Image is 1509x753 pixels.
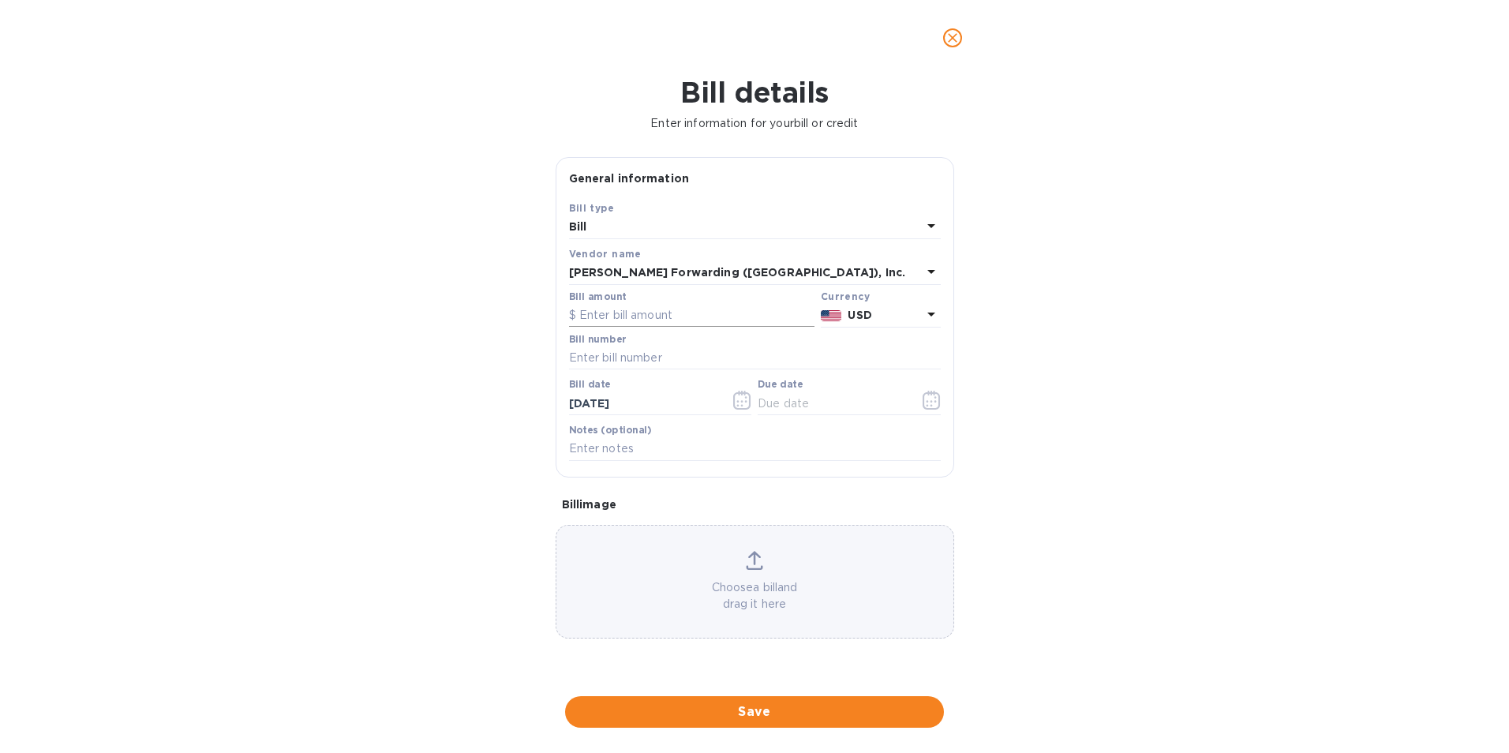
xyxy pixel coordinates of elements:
[569,172,690,185] b: General information
[821,310,842,321] img: USD
[578,702,931,721] span: Save
[569,292,626,302] label: Bill amount
[569,391,718,415] input: Select date
[569,266,906,279] b: [PERSON_NAME] Forwarding ([GEOGRAPHIC_DATA]), Inc.
[569,425,652,435] label: Notes (optional)
[569,380,611,390] label: Bill date
[848,309,871,321] b: USD
[569,248,642,260] b: Vendor name
[556,579,953,613] p: Choose a bill and drag it here
[13,76,1496,109] h1: Bill details
[562,496,948,512] p: Bill image
[569,220,587,233] b: Bill
[569,335,626,344] label: Bill number
[934,19,972,57] button: close
[13,115,1496,132] p: Enter information for your bill or credit
[565,696,944,728] button: Save
[821,290,870,302] b: Currency
[569,202,615,214] b: Bill type
[569,437,941,461] input: Enter notes
[758,380,803,390] label: Due date
[758,391,907,415] input: Due date
[569,347,941,370] input: Enter bill number
[569,304,814,328] input: $ Enter bill amount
